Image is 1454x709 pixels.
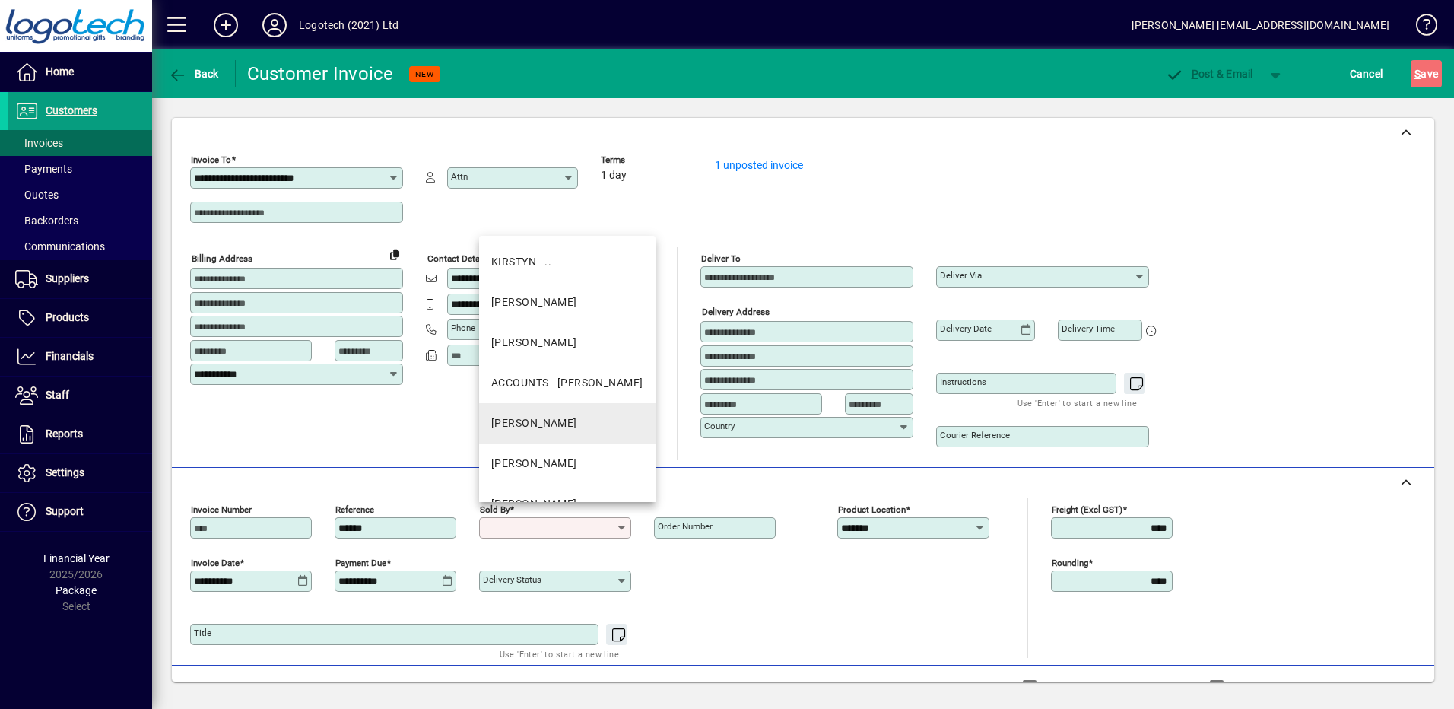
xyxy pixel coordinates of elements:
div: Logotech (2021) Ltd [299,13,398,37]
button: Back [164,60,223,87]
mat-label: Payment due [335,558,386,568]
app-page-header-button: Back [152,60,236,87]
div: [PERSON_NAME] [491,415,577,431]
label: Show Line Volumes/Weights [1040,679,1183,695]
span: Customers [46,104,97,116]
button: Save [1411,60,1442,87]
mat-label: Delivery status [483,574,541,585]
a: Invoices [8,130,152,156]
mat-label: Rounding [1052,558,1088,568]
div: [PERSON_NAME] [491,496,577,512]
span: Backorders [15,215,78,227]
div: KIRSTYN - .. [491,254,551,270]
mat-label: Deliver via [940,270,982,281]
span: Back [168,68,219,80]
mat-label: Attn [451,171,468,182]
mat-label: Delivery date [940,323,992,334]
mat-option: STEWART - Stewart [479,484,656,524]
a: Products [8,299,152,337]
div: Customer Invoice [247,62,394,86]
button: Add [202,11,250,39]
mat-hint: Use 'Enter' to start a new line [500,645,619,663]
span: Staff [46,389,69,401]
button: Product [1323,673,1400,701]
span: Home [46,65,74,78]
label: Show Cost/Profit [1227,679,1316,695]
div: ACCOUNTS - [PERSON_NAME] [491,375,643,391]
button: Post & Email [1157,60,1261,87]
a: Support [8,493,152,531]
mat-option: ELIZABETH - Elizabeth [479,323,656,363]
mat-label: Invoice date [191,558,240,568]
button: Copy to Delivery address [383,242,407,266]
a: 1 unposted invoice [715,159,803,171]
button: Product History [906,673,995,701]
mat-label: Phone [451,323,475,333]
span: Communications [15,240,105,253]
mat-label: Freight (excl GST) [1052,504,1122,515]
span: S [1414,68,1421,80]
a: Financials [8,338,152,376]
mat-hint: Use 'Enter' to start a new line [1017,394,1137,412]
span: ave [1414,62,1438,86]
a: Payments [8,156,152,182]
span: Payments [15,163,72,175]
span: P [1192,68,1198,80]
mat-label: Courier Reference [940,430,1010,440]
span: Quotes [15,189,59,201]
mat-label: Sold by [480,504,510,515]
mat-label: Invoice number [191,504,252,515]
button: Profile [250,11,299,39]
span: Financials [46,350,94,362]
a: Quotes [8,182,152,208]
span: Financial Year [43,552,110,564]
mat-label: Delivery time [1062,323,1115,334]
a: Suppliers [8,260,152,298]
a: Home [8,53,152,91]
span: Invoices [15,137,63,149]
div: [PERSON_NAME] [EMAIL_ADDRESS][DOMAIN_NAME] [1132,13,1389,37]
a: Knowledge Base [1405,3,1435,52]
a: Settings [8,454,152,492]
a: Reports [8,415,152,453]
mat-option: KIRSTYN - .. [479,242,656,282]
span: Product [1331,675,1392,699]
a: Staff [8,377,152,415]
span: NEW [415,69,434,79]
button: Cancel [1346,60,1387,87]
mat-label: Product location [838,504,906,515]
a: Communications [8,234,152,259]
mat-option: SHERRYL - Sherryl [479,444,656,484]
span: Products [46,311,89,323]
mat-label: Instructions [940,377,986,387]
mat-label: Order number [658,521,713,532]
a: Backorders [8,208,152,234]
div: [PERSON_NAME] [491,335,577,351]
span: Suppliers [46,272,89,285]
span: Settings [46,466,84,478]
mat-label: Reference [335,504,374,515]
mat-option: ACCOUNTS - Julia [479,363,656,403]
mat-option: ANGELIQUE - Angelique [479,282,656,323]
span: Reports [46,428,83,440]
mat-label: Deliver To [701,253,741,264]
span: 1 day [601,170,627,182]
span: Support [46,505,84,517]
span: ost & Email [1165,68,1253,80]
mat-label: Title [194,628,211,638]
mat-option: KIM - Kim [479,403,656,444]
span: Product History [912,675,989,699]
div: [PERSON_NAME] [491,294,577,310]
div: [PERSON_NAME] [491,456,577,472]
mat-label: Country [704,421,735,431]
span: Terms [601,155,692,165]
mat-label: Invoice To [191,154,231,165]
span: Package [56,584,97,596]
span: Cancel [1350,62,1383,86]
